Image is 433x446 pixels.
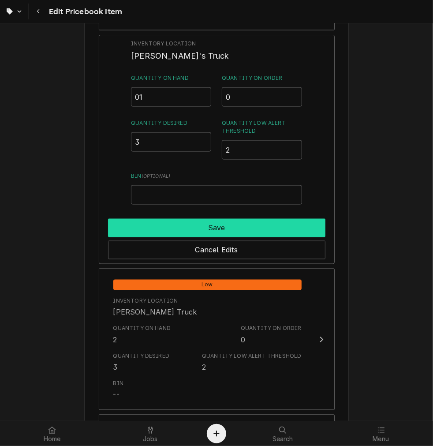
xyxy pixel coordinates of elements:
div: Inventory Location [113,297,178,305]
div: Location [113,297,197,318]
div: 3 [113,362,118,373]
span: Inventory Location [131,50,302,62]
label: Quantity Low Alert Threshold [222,119,302,135]
button: Save [108,219,325,237]
span: Search [272,435,293,442]
div: Button Group Row [108,215,325,237]
button: Navigate back [30,4,46,19]
div: Bin [113,380,123,400]
div: Quantity Low Alert Threshold [222,119,302,160]
div: Quantity on Hand [113,325,171,333]
span: ( optional ) [142,173,171,179]
div: Button Group [108,215,325,259]
a: Menu [332,423,430,444]
div: Quantity on Hand [113,325,171,345]
label: Quantity Desired [131,119,211,127]
div: [PERSON_NAME] Truck [113,307,197,318]
span: Inventory Location [131,40,302,48]
div: Quantity Desired [113,352,170,360]
div: Quantity on Order [241,325,302,345]
button: Cancel Edits [108,241,325,259]
a: Home [4,423,101,444]
span: Menu [373,435,389,442]
div: Quantity on Order [222,74,302,107]
span: Edit Pricebook Item [46,6,122,18]
div: 2 [113,335,117,345]
label: Quantity on Order [222,74,302,82]
div: Quantity on Hand [131,74,211,107]
div: Quantity Low Alert Threshold [202,352,301,373]
button: Update Inventory Level [99,269,335,410]
div: Bin [113,380,123,388]
a: Search [234,423,332,444]
div: Quantity Low Alert Threshold [202,352,301,360]
span: Jobs [143,435,158,442]
label: Bin [131,172,302,180]
div: Quantity Desired [113,352,170,373]
div: Quantity Desired [131,119,211,160]
span: Home [44,435,61,442]
a: Jobs [102,423,199,444]
a: Go to Parts & Materials [2,4,26,19]
div: Inventory Level Edit Form [131,40,302,205]
label: Quantity on Hand [131,74,211,82]
span: Low [113,280,302,290]
div: Low [113,279,302,290]
div: Inventory Location [131,40,302,61]
div: Bin [131,172,302,205]
div: 2 [202,362,206,373]
button: Create Object [207,424,226,443]
span: [PERSON_NAME]'s Truck [131,51,229,60]
div: Button Group Row [108,237,325,259]
div: -- [113,390,119,400]
div: Quantity on Order [241,325,302,333]
div: 0 [241,335,245,345]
